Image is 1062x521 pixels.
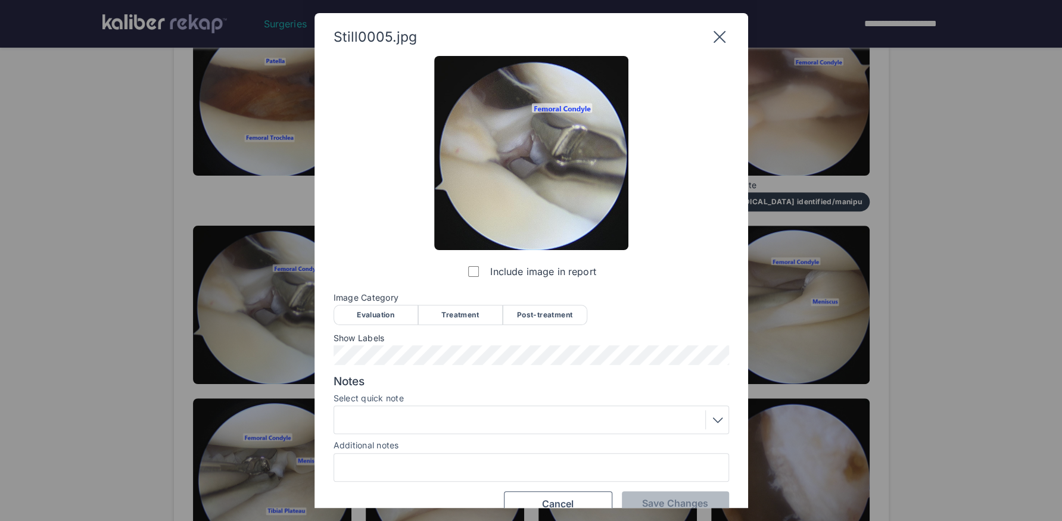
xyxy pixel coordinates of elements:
[334,333,729,343] span: Show Labels
[503,305,587,325] div: Post-treatment
[504,491,612,516] button: Cancel
[434,56,628,250] img: Still0005.jpg
[642,497,708,509] span: Save Changes
[418,305,503,325] div: Treatment
[542,498,574,510] span: Cancel
[334,29,417,45] span: Still0005.jpg
[334,305,418,325] div: Evaluation
[334,375,729,389] span: Notes
[466,260,596,283] label: Include image in report
[334,394,729,403] label: Select quick note
[622,491,729,515] button: Save Changes
[468,266,479,277] input: Include image in report
[334,440,399,450] label: Additional notes
[334,293,729,302] span: Image Category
